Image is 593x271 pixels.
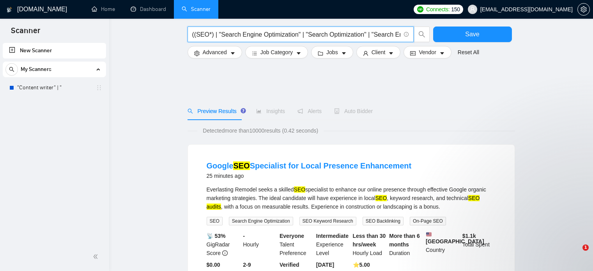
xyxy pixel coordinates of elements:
span: info-circle [404,32,409,37]
b: Less than 30 hrs/week [353,233,386,248]
button: search [5,63,18,76]
div: GigRadar Score [205,232,242,257]
span: robot [334,108,340,114]
span: My Scanners [21,62,51,77]
span: notification [297,108,303,114]
div: Experience Level [315,232,351,257]
li: New Scanner [3,43,106,58]
div: Everlasting Remodel seeks a skilled specialist to enhance our online presence through effective G... [207,185,496,211]
span: Advanced [203,48,227,57]
mark: SEO [294,186,306,193]
span: Client [372,48,386,57]
span: caret-down [296,50,301,56]
img: 🇺🇸 [426,232,432,237]
span: Insights [256,108,285,114]
span: Auto Bidder [334,108,373,114]
b: [DATE] [316,262,334,268]
span: setting [194,50,200,56]
button: Save [433,27,512,42]
span: Preview Results [188,108,244,114]
span: area-chart [256,108,262,114]
span: Scanner [5,25,46,41]
div: Hourly Load [351,232,388,257]
b: Everyone [280,233,304,239]
span: On-Page SEO [410,217,446,225]
b: Verified [280,262,299,268]
b: ⭐️ 5.00 [353,262,370,268]
a: dashboardDashboard [131,6,166,12]
span: Detected more than 10000 results (0.42 seconds) [197,126,324,135]
span: idcard [410,50,416,56]
button: setting [577,3,590,16]
a: setting [577,6,590,12]
a: New Scanner [9,43,100,58]
span: double-left [93,253,101,260]
span: 150 [451,5,460,14]
span: search [414,31,429,38]
span: search [6,67,18,72]
span: 1 [582,244,589,251]
button: folderJobscaret-down [311,46,353,58]
span: user [470,7,475,12]
span: search [188,108,193,114]
a: Reset All [458,48,479,57]
img: logo [7,4,12,16]
span: info-circle [222,250,228,256]
span: caret-down [388,50,394,56]
mark: SEO [468,195,480,201]
a: GoogleSEOSpecialist for Local Presence Enhancement [207,161,412,170]
b: Intermediate [316,233,349,239]
b: More than 6 months [389,233,420,248]
span: SEO Backlinking [363,217,404,225]
div: Talent Preference [278,232,315,257]
iframe: Intercom live chat [566,244,585,263]
img: upwork-logo.png [417,6,423,12]
button: search [414,27,430,42]
span: SEO [207,217,223,225]
span: Alerts [297,108,322,114]
b: [GEOGRAPHIC_DATA] [426,232,484,244]
b: 2-9 [243,262,251,268]
button: userClientcaret-down [356,46,401,58]
span: Save [465,29,479,39]
b: 📡 53% [207,233,226,239]
div: 25 minutes ago [207,171,412,181]
input: Search Freelance Jobs... [192,30,400,39]
span: folder [318,50,323,56]
span: user [363,50,368,56]
a: "Content writer" | " [17,80,91,96]
a: homeHome [92,6,115,12]
span: Vendor [419,48,436,57]
span: holder [96,85,102,91]
b: - [243,233,245,239]
div: Hourly [241,232,278,257]
span: Connects: [426,5,450,14]
button: settingAdvancedcaret-down [188,46,242,58]
span: Jobs [326,48,338,57]
button: idcardVendorcaret-down [404,46,451,58]
span: Job Category [260,48,293,57]
span: Search Engine Optimization [229,217,293,225]
span: bars [252,50,257,56]
b: $0.00 [207,262,220,268]
button: barsJob Categorycaret-down [245,46,308,58]
div: Tooltip anchor [240,107,247,114]
li: My Scanners [3,62,106,96]
div: Country [424,232,461,257]
mark: SEO [233,161,250,170]
mark: audits [207,204,221,210]
span: caret-down [341,50,347,56]
span: caret-down [230,50,235,56]
span: caret-down [439,50,445,56]
div: Duration [388,232,424,257]
a: searchScanner [182,6,211,12]
span: SEO Keyword Research [299,217,356,225]
mark: SEO [375,195,387,201]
